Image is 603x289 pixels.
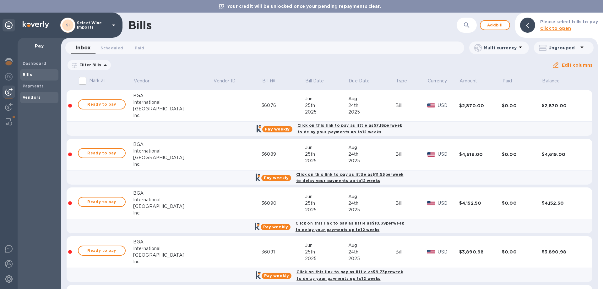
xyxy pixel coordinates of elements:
span: Ready to pay [84,198,120,206]
span: Paid [503,78,520,84]
div: Jun [305,242,348,249]
div: $4,152.50 [542,200,584,206]
div: International [133,197,213,203]
img: USD [427,250,436,254]
div: 36076 [262,102,305,109]
div: 25th [305,249,348,255]
p: Paid [503,78,512,84]
span: Scheduled [100,45,123,51]
p: Vendor [134,78,150,84]
div: 2025 [348,207,395,213]
div: 2025 [348,109,395,115]
span: Paid [135,45,144,51]
img: USD [427,152,436,157]
span: Vendor [134,78,158,84]
p: USD [438,249,459,255]
div: Jun [305,96,348,102]
button: Ready to pay [78,148,126,158]
b: Pay weekly [264,175,289,180]
p: Filter Bills [77,62,101,68]
div: $4,619.00 [542,151,584,158]
b: Click on this link to pay as little as $9.73 per week to delay your payments up to 12 weeks [296,270,403,281]
p: Pay [23,43,56,49]
span: Ready to pay [84,101,120,108]
div: 25th [305,200,348,207]
div: Bill [395,102,427,109]
div: International [133,245,213,252]
div: $0.00 [502,200,542,206]
p: Bill № [262,78,275,84]
b: Payments [23,84,44,88]
div: [GEOGRAPHIC_DATA] [133,252,213,258]
p: USD [438,200,459,207]
button: Ready to pay [78,246,126,256]
p: USD [438,151,459,158]
b: Click to open [540,26,571,31]
p: Vendor ID [214,78,236,84]
div: Bill [395,151,427,158]
b: Bills [23,72,32,77]
p: Select Wine Imports [77,21,108,30]
div: 2025 [305,109,348,115]
img: USD [427,201,436,205]
p: Currency [428,78,447,84]
div: 25th [305,102,348,109]
b: Pay weekly [264,273,289,278]
span: Vendor ID [214,78,244,84]
div: BGA [133,239,213,245]
b: Click on this link to pay as little as $7.18 per week to delay your payments up to 12 weeks [297,123,402,134]
div: 2025 [348,255,395,262]
div: $4,619.00 [459,151,502,158]
div: BGA [133,92,213,99]
b: Vendors [23,95,41,100]
span: Add bill [486,21,504,29]
span: Balance [542,78,568,84]
h1: Bills [128,19,151,32]
div: 2025 [305,207,348,213]
b: Pay weekly [263,225,288,229]
div: [GEOGRAPHIC_DATA] [133,106,213,112]
p: USD [438,102,459,109]
p: Type [396,78,407,84]
div: 24th [348,200,395,207]
div: 24th [348,102,395,109]
div: $0.00 [502,151,542,158]
div: 2025 [305,158,348,164]
b: SI [66,23,70,27]
img: USD [427,103,436,108]
div: Aug [348,144,395,151]
div: $2,870.00 [542,103,584,109]
span: Ready to pay [84,247,120,254]
div: $3,890.98 [459,249,502,255]
span: Ready to pay [84,149,120,157]
div: International [133,99,213,106]
p: Multi currency [484,45,517,51]
div: Bill [395,249,427,255]
span: Bill Date [305,78,332,84]
p: Balance [542,78,560,84]
div: BGA [133,190,213,197]
div: $2,870.00 [459,103,502,109]
div: Inc. [133,258,213,265]
div: Unpin categories [3,19,15,31]
div: Inc. [133,161,213,168]
div: 36090 [262,200,305,207]
div: Aug [348,96,395,102]
img: Foreign exchange [5,73,13,81]
div: International [133,148,213,154]
p: Due Date [349,78,370,84]
div: [GEOGRAPHIC_DATA] [133,154,213,161]
div: $0.00 [502,103,542,109]
div: Bill [395,200,427,207]
div: Inc. [133,112,213,119]
p: Mark all [89,77,106,84]
b: Pay weekly [265,127,290,131]
button: Ready to pay [78,197,126,207]
img: Logo [23,21,49,28]
b: Dashboard [23,61,46,66]
div: Aug [348,242,395,249]
div: 2025 [348,158,395,164]
span: Amount [459,78,485,84]
p: Ungrouped [548,45,578,51]
div: 25th [305,151,348,158]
